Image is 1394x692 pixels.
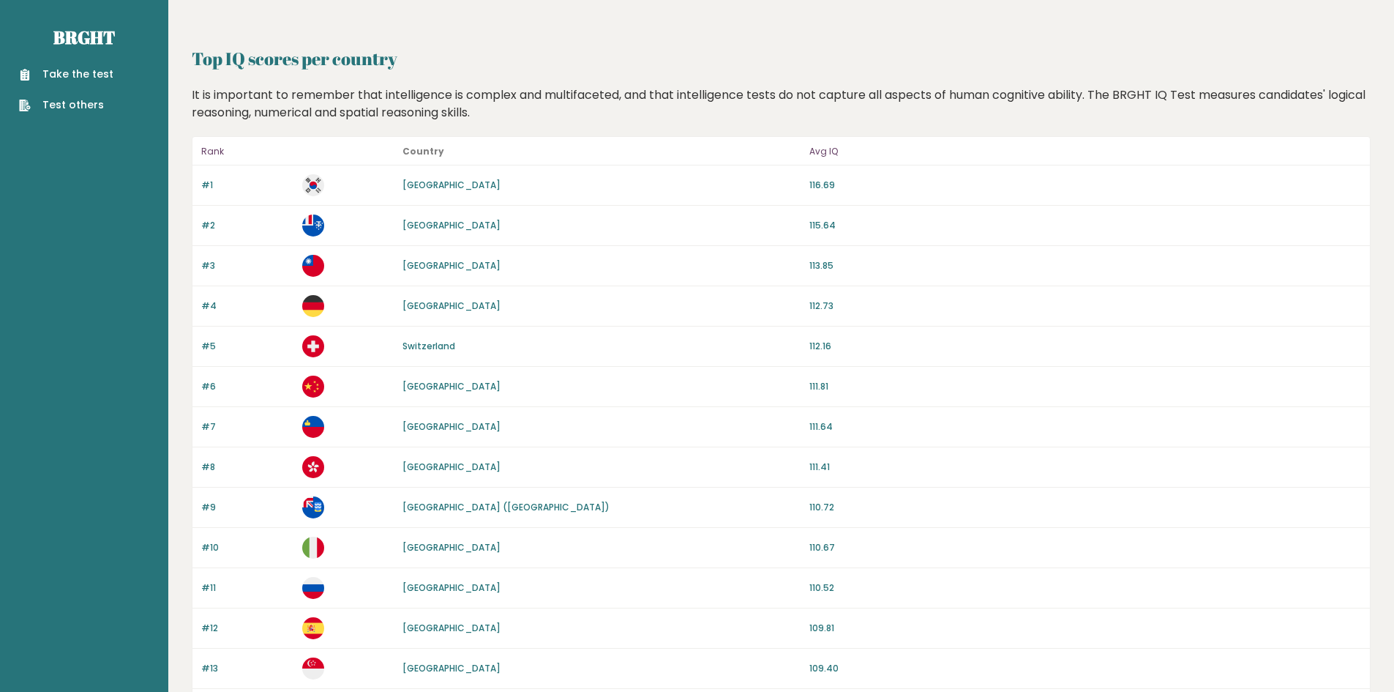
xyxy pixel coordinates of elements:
p: 115.64 [809,219,1361,232]
b: Country [402,145,444,157]
a: [GEOGRAPHIC_DATA] [402,461,501,473]
p: Rank [201,143,293,160]
p: #1 [201,179,293,192]
a: [GEOGRAPHIC_DATA] [402,219,501,231]
p: #4 [201,300,293,313]
a: [GEOGRAPHIC_DATA] [402,259,501,272]
p: #9 [201,501,293,514]
p: #5 [201,340,293,353]
a: Take the test [19,67,113,82]
a: Brght [53,26,115,49]
p: 110.72 [809,501,1361,514]
p: #7 [201,420,293,434]
p: #12 [201,622,293,635]
p: 109.40 [809,662,1361,675]
div: It is important to remember that intelligence is complex and multifaceted, and that intelligence ... [187,86,1376,122]
a: [GEOGRAPHIC_DATA] [402,420,501,433]
img: tw.svg [302,255,324,277]
img: kr.svg [302,174,324,196]
a: [GEOGRAPHIC_DATA] [402,581,501,594]
p: 112.73 [809,300,1361,313]
p: #10 [201,541,293,554]
p: 110.52 [809,581,1361,595]
a: [GEOGRAPHIC_DATA] [402,541,501,554]
img: sg.svg [302,658,324,680]
img: hk.svg [302,456,324,478]
a: [GEOGRAPHIC_DATA] ([GEOGRAPHIC_DATA]) [402,501,610,513]
img: it.svg [302,537,324,559]
p: 113.85 [809,259,1361,272]
p: 111.81 [809,380,1361,393]
a: Switzerland [402,340,455,352]
a: [GEOGRAPHIC_DATA] [402,179,501,191]
h2: Top IQ scores per country [192,45,1371,72]
img: de.svg [302,295,324,317]
p: #8 [201,461,293,474]
img: fk.svg [302,496,324,518]
a: [GEOGRAPHIC_DATA] [402,300,501,312]
p: #2 [201,219,293,232]
a: [GEOGRAPHIC_DATA] [402,662,501,674]
img: li.svg [302,416,324,438]
a: [GEOGRAPHIC_DATA] [402,380,501,392]
p: #6 [201,380,293,393]
p: #3 [201,259,293,272]
p: Avg IQ [809,143,1361,160]
p: 111.64 [809,420,1361,434]
a: [GEOGRAPHIC_DATA] [402,622,501,634]
p: #11 [201,581,293,595]
img: es.svg [302,617,324,639]
p: #13 [201,662,293,675]
p: 112.16 [809,340,1361,353]
img: ru.svg [302,577,324,599]
img: ch.svg [302,335,324,357]
img: tf.svg [302,215,324,237]
a: Test others [19,97,113,113]
p: 111.41 [809,461,1361,474]
img: cn.svg [302,376,324,398]
p: 110.67 [809,541,1361,554]
p: 116.69 [809,179,1361,192]
p: 109.81 [809,622,1361,635]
